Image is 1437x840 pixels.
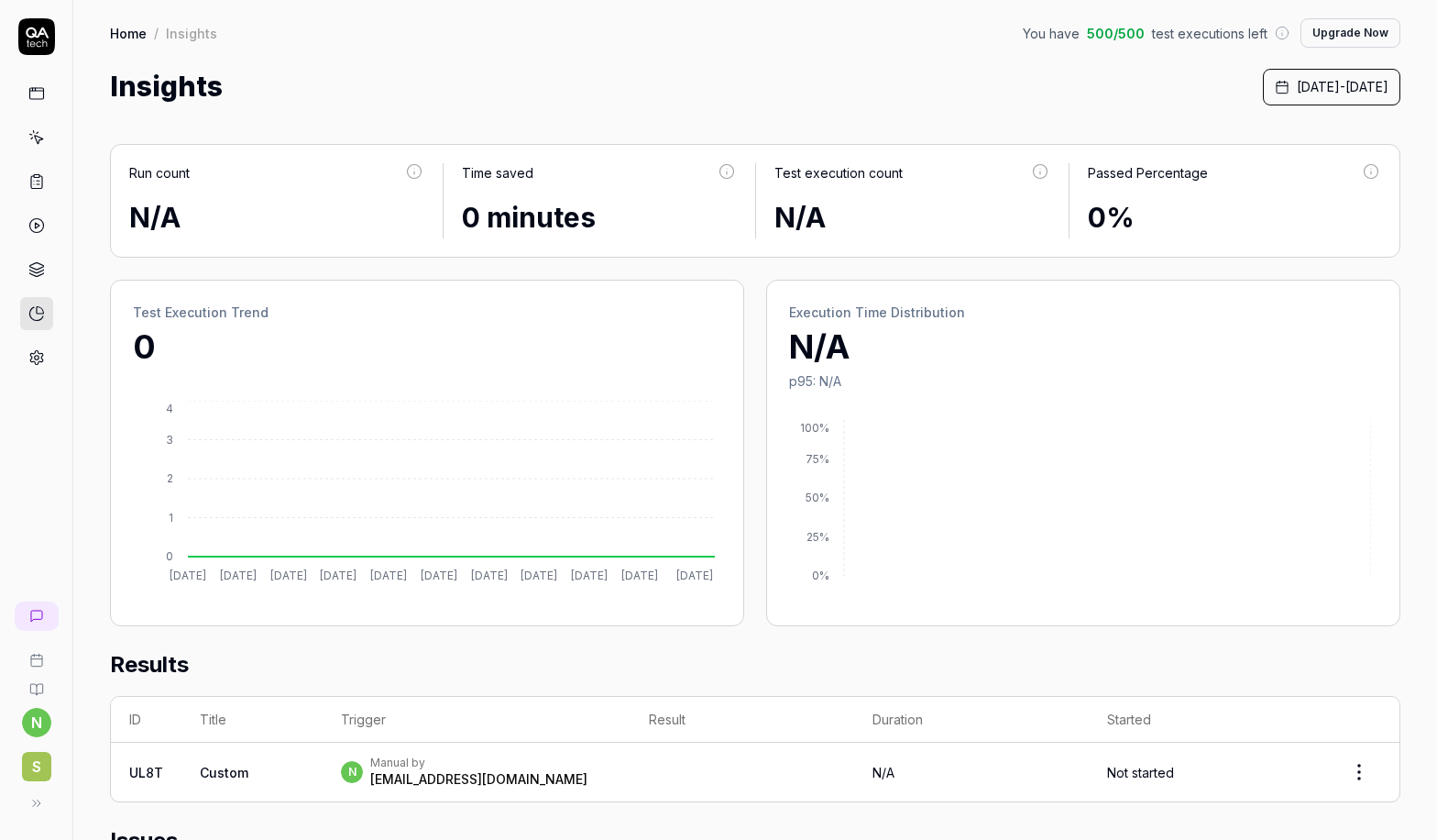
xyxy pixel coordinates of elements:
span: n [341,761,363,783]
span: S [22,752,51,781]
div: N/A [774,197,1050,238]
a: New conversation [15,602,59,631]
tspan: 75% [806,452,829,466]
span: [DATE] - [DATE] [1297,77,1388,96]
th: Duration [854,697,1089,743]
td: Not started [1089,743,1319,801]
tspan: [DATE] [621,569,658,582]
p: 0 [133,322,721,371]
div: Run count [129,163,190,182]
th: Result [631,697,854,743]
tspan: [DATE] [370,569,407,582]
p: p95: N/A [789,371,1377,391]
tspan: [DATE] [571,569,608,582]
tspan: 4 [166,402,173,415]
span: test executions left [1152,24,1267,43]
div: Passed Percentage [1088,163,1208,182]
span: 500 / 500 [1087,24,1145,43]
button: S [7,737,65,785]
div: 0% [1088,197,1382,238]
button: [DATE]-[DATE] [1263,69,1400,105]
tspan: 25% [806,530,829,544]
h2: Execution Time Distribution [789,303,1377,322]
tspan: [DATE] [421,569,457,582]
th: Started [1089,697,1319,743]
tspan: [DATE] [170,569,206,582]
h2: Test Execution Trend [133,303,721,322]
th: Trigger [323,697,630,743]
div: Insights [166,24,217,42]
tspan: [DATE] [270,569,307,582]
tspan: 0% [812,569,829,582]
h2: Results [110,648,1400,696]
tspan: 2 [167,471,173,485]
th: ID [111,697,181,743]
tspan: [DATE] [220,569,257,582]
th: Title [181,697,323,743]
div: Test execution count [774,163,903,182]
div: Manual by [370,756,587,770]
tspan: 0 [166,549,173,563]
a: Book a call with us [7,638,65,668]
tspan: [DATE] [471,569,508,582]
button: Upgrade Now [1300,18,1400,48]
tspan: 50% [806,491,829,504]
div: [EMAIL_ADDRESS][DOMAIN_NAME] [370,770,587,789]
tspan: 1 [169,511,173,525]
a: Documentation [7,668,65,697]
span: You have [1023,24,1080,43]
div: / [154,24,159,42]
tspan: [DATE] [521,569,557,582]
div: N/A [129,197,424,238]
h1: Insights [110,66,223,107]
tspan: 100% [800,421,829,435]
button: n [22,708,51,737]
tspan: [DATE] [676,569,713,582]
tspan: 3 [166,433,173,447]
a: UL8T [129,765,163,780]
span: N/A [872,765,894,780]
a: Home [110,24,147,42]
div: 0 minutes [462,197,738,238]
p: N/A [789,322,1377,371]
span: Custom [200,765,248,780]
tspan: [DATE] [320,569,357,582]
div: Time saved [462,163,533,182]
